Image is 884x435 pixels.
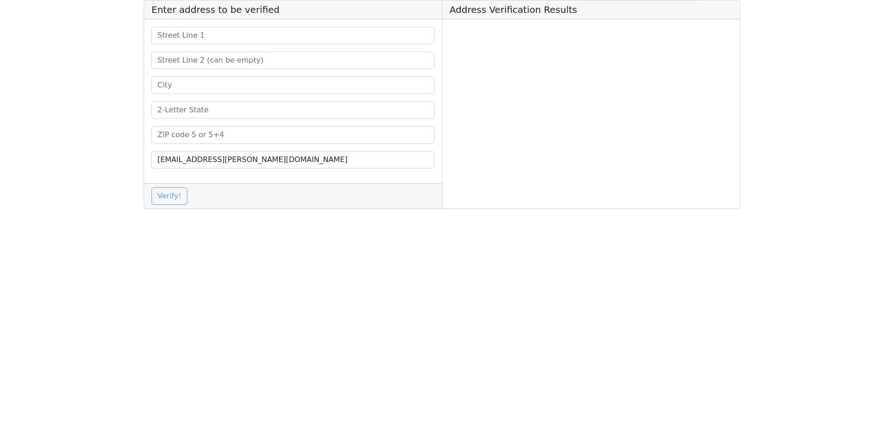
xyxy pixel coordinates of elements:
[442,0,740,19] h5: Address Verification Results
[151,76,435,94] input: City
[151,27,435,44] input: Street Line 1
[151,52,435,69] input: Street Line 2 (can be empty)
[144,0,442,19] h5: Enter address to be verified
[151,151,435,168] input: Your Email
[151,126,435,144] input: ZIP code 5 or 5+4
[151,101,435,119] input: 2-Letter State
